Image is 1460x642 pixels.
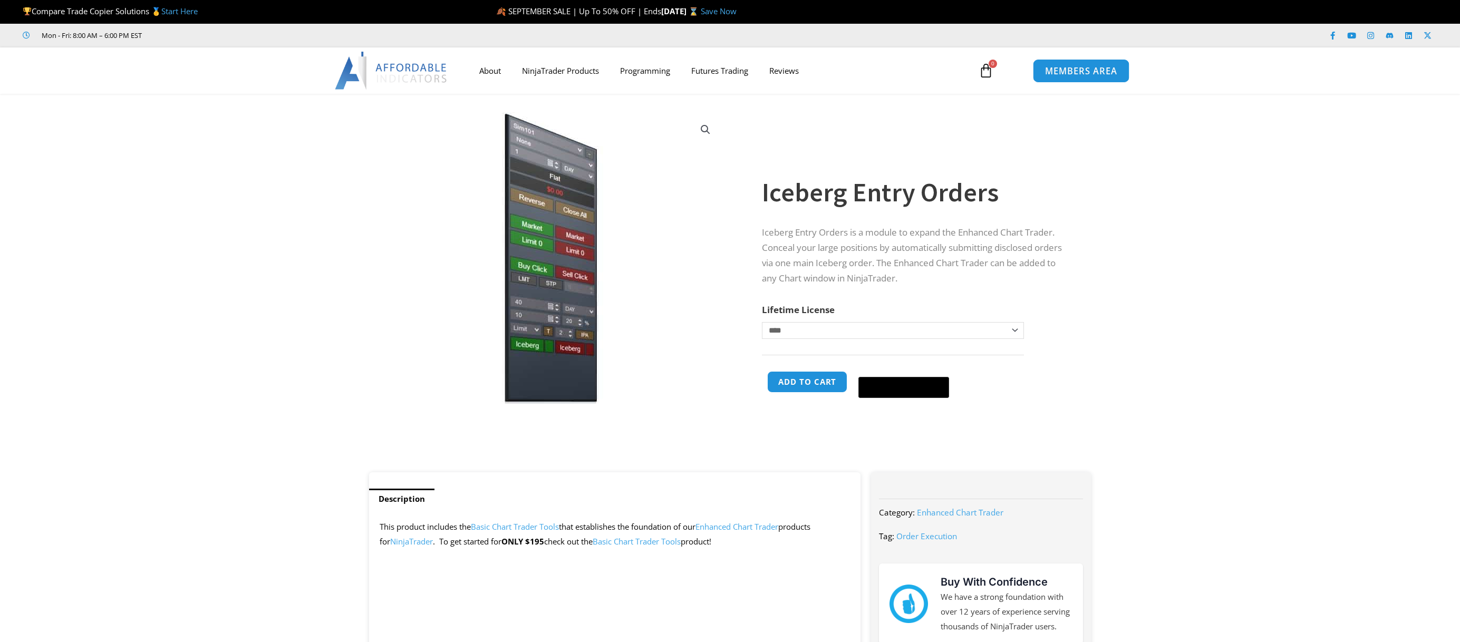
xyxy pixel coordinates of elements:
[661,6,701,16] strong: [DATE] ⌛
[759,59,809,83] a: Reviews
[161,6,198,16] a: Start Here
[469,59,966,83] nav: Menu
[501,536,544,547] strong: ONLY $195
[511,59,610,83] a: NinjaTrader Products
[681,59,759,83] a: Futures Trading
[762,304,835,316] label: Lifetime License
[941,590,1072,634] p: We have a strong foundation with over 12 years of experience serving thousands of NinjaTrader users.
[1045,66,1117,75] span: MEMBERS AREA
[896,531,957,541] a: Order Execution
[941,574,1072,590] h3: Buy With Confidence
[23,6,198,16] span: Compare Trade Copier Solutions 🥇
[469,59,511,83] a: About
[390,536,433,547] a: NinjaTrader
[593,536,681,547] a: Basic Chart Trader Tools
[963,55,1009,86] a: 0
[23,7,31,15] img: 🏆
[496,6,661,16] span: 🍂 SEPTEMBER SALE | Up To 50% OFF | Ends
[471,521,559,532] a: Basic Chart Trader Tools
[544,536,711,547] span: check out the product!
[856,369,951,371] iframe: Secure payment input frame
[701,6,737,16] a: Save Now
[39,29,142,42] span: Mon - Fri: 8:00 AM – 6:00 PM EST
[695,521,778,532] a: Enhanced Chart Trader
[917,507,1003,518] a: Enhanced Chart Trader
[889,585,927,622] img: mark thumbs good 43913 | Affordable Indicators – NinjaTrader
[989,60,997,68] span: 0
[879,531,894,541] span: Tag:
[335,52,448,90] img: LogoAI | Affordable Indicators – NinjaTrader
[762,174,1070,211] h1: Iceberg Entry Orders
[157,30,315,41] iframe: Customer reviews powered by Trustpilot
[762,225,1070,286] p: Iceberg Entry Orders is a module to expand the Enhanced Chart Trader. Conceal your large position...
[696,120,715,139] a: View full-screen image gallery
[879,507,915,518] span: Category:
[767,371,847,393] button: Add to cart
[369,489,434,509] a: Description
[1033,59,1129,82] a: MEMBERS AREA
[858,377,949,398] button: Buy with GPay
[384,112,723,404] img: IceBergEntryOrders | Affordable Indicators – NinjaTrader
[380,520,850,549] p: This product includes the that establishes the foundation of our products for . To get started for
[610,59,681,83] a: Programming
